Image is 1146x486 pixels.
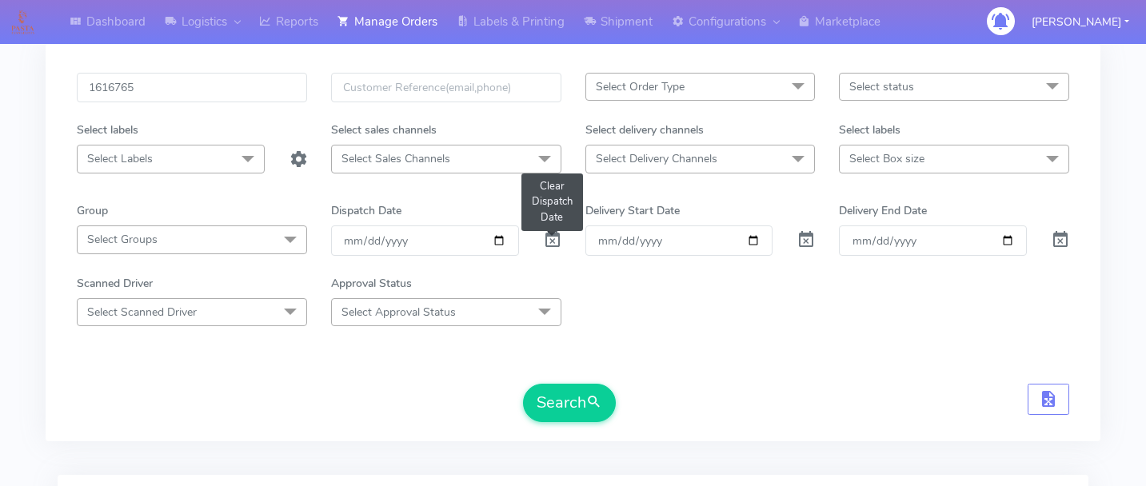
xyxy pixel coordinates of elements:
span: Select status [849,79,914,94]
label: Dispatch Date [331,202,401,219]
label: Delivery End Date [839,202,927,219]
label: Approval Status [331,275,412,292]
span: Select Delivery Channels [596,151,717,166]
button: [PERSON_NAME] [1020,6,1141,38]
span: Select Box size [849,151,924,166]
span: Select Labels [87,151,153,166]
label: Select labels [77,121,138,138]
span: Select Groups [87,232,158,247]
label: Select sales channels [331,121,437,138]
input: Customer Reference(email,phone) [331,73,561,102]
label: Group [77,202,108,219]
span: Select Sales Channels [341,151,450,166]
span: Select Scanned Driver [87,305,197,320]
label: Scanned Driver [77,275,153,292]
label: Select delivery channels [585,121,704,138]
button: Search [523,384,616,422]
label: Select labels [839,121,900,138]
label: Delivery Start Date [585,202,680,219]
span: Select Approval Status [341,305,456,320]
span: Select Order Type [596,79,685,94]
input: Order Id [77,73,307,102]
